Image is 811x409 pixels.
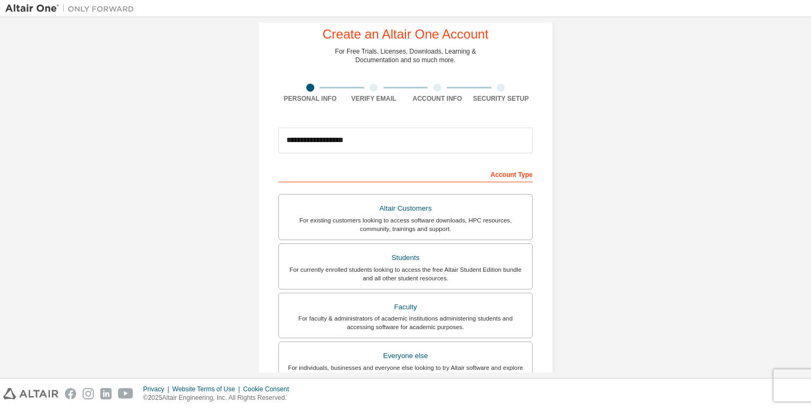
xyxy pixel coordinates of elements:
[469,94,533,103] div: Security Setup
[278,165,533,182] div: Account Type
[285,265,526,282] div: For currently enrolled students looking to access the free Altair Student Edition bundle and all ...
[285,348,526,363] div: Everyone else
[172,385,243,393] div: Website Terms of Use
[3,388,58,399] img: altair_logo.svg
[285,250,526,265] div: Students
[118,388,134,399] img: youtube.svg
[100,388,112,399] img: linkedin.svg
[278,94,342,103] div: Personal Info
[285,300,526,315] div: Faculty
[322,28,489,41] div: Create an Altair One Account
[285,201,526,216] div: Altair Customers
[285,363,526,381] div: For individuals, businesses and everyone else looking to try Altair software and explore our prod...
[143,385,172,393] div: Privacy
[5,3,139,14] img: Altair One
[285,314,526,331] div: For faculty & administrators of academic institutions administering students and accessing softwa...
[285,216,526,233] div: For existing customers looking to access software downloads, HPC resources, community, trainings ...
[65,388,76,399] img: facebook.svg
[405,94,469,103] div: Account Info
[335,47,476,64] div: For Free Trials, Licenses, Downloads, Learning & Documentation and so much more.
[143,393,296,403] p: © 2025 Altair Engineering, Inc. All Rights Reserved.
[243,385,295,393] div: Cookie Consent
[83,388,94,399] img: instagram.svg
[342,94,406,103] div: Verify Email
